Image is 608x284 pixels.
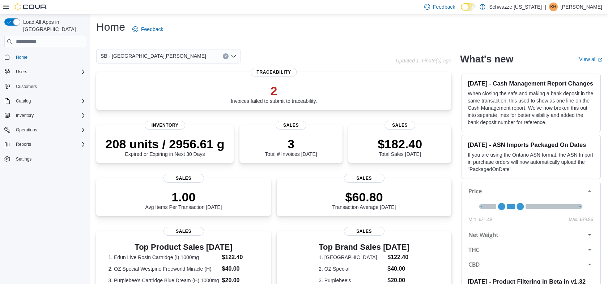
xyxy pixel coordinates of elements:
[13,67,30,76] button: Users
[141,26,163,33] span: Feedback
[319,243,409,252] h3: Top Brand Sales [DATE]
[433,3,455,10] span: Feedback
[106,137,225,151] p: 208 units / 2956.61 g
[13,97,86,105] span: Catalog
[319,277,384,284] dt: 3. Purplebee's
[13,126,86,134] span: Operations
[561,3,602,11] p: [PERSON_NAME]
[13,140,34,149] button: Reports
[13,126,40,134] button: Operations
[4,49,86,183] nav: Complex example
[1,96,89,106] button: Catalog
[545,3,546,11] p: |
[222,265,259,273] dd: $40.00
[145,190,222,210] div: Avg Items Per Transaction [DATE]
[13,155,34,163] a: Settings
[231,53,237,59] button: Open list of options
[265,137,317,157] div: Total # Invoices [DATE]
[332,190,396,210] div: Transaction Average [DATE]
[96,20,125,34] h1: Home
[332,190,396,204] p: $60.80
[1,52,89,62] button: Home
[108,254,219,261] dt: 1. Edun Live Rosin Cartridge (I) 1000mg
[396,58,451,64] p: Updated 1 minute(s) ago
[549,3,558,11] div: Krystal Hernandez
[13,52,86,61] span: Home
[106,137,225,157] div: Expired or Expiring in Next 30 Days
[579,56,602,62] a: View allExternal link
[468,151,595,173] p: If you are using the Ontario ASN format, the ASN Import in purchase orders will now automatically...
[265,137,317,151] p: 3
[251,68,297,77] span: Traceability
[13,140,86,149] span: Reports
[16,113,34,118] span: Inventory
[16,127,37,133] span: Operations
[163,174,204,183] span: Sales
[108,265,219,272] dt: 2. OZ Special Westpine Freeworld Miracle (H)
[461,3,476,11] input: Dark Mode
[378,137,422,157] div: Total Sales [DATE]
[13,111,86,120] span: Inventory
[14,3,47,10] img: Cova
[13,82,86,91] span: Customers
[13,53,30,62] a: Home
[384,121,416,130] span: Sales
[1,139,89,149] button: Reports
[16,69,27,75] span: Users
[231,84,317,104] div: Invoices failed to submit to traceability.
[1,125,89,135] button: Operations
[319,265,384,272] dt: 2. OZ Special
[223,53,229,59] button: Clear input
[101,52,206,60] span: SB - [GEOGRAPHIC_DATA][PERSON_NAME]
[276,121,307,130] span: Sales
[163,227,204,236] span: Sales
[145,121,185,130] span: Inventory
[468,90,595,126] p: When closing the safe and making a bank deposit in the same transaction, this used to show as one...
[1,110,89,121] button: Inventory
[598,58,602,62] svg: External link
[550,3,557,11] span: KH
[16,54,27,60] span: Home
[344,174,384,183] span: Sales
[16,98,31,104] span: Catalog
[1,67,89,77] button: Users
[13,82,40,91] a: Customers
[387,265,409,273] dd: $40.00
[13,97,34,105] button: Catalog
[489,3,542,11] p: Schwazze [US_STATE]
[222,253,259,262] dd: $122.40
[16,141,31,147] span: Reports
[13,154,86,163] span: Settings
[344,227,384,236] span: Sales
[319,254,384,261] dt: 1. [GEOGRAPHIC_DATA]
[231,84,317,98] p: 2
[16,156,31,162] span: Settings
[460,53,513,65] h2: What's new
[378,137,422,151] p: $182.40
[13,111,37,120] button: Inventory
[129,22,166,36] a: Feedback
[387,253,409,262] dd: $122.40
[20,18,86,33] span: Load All Apps in [GEOGRAPHIC_DATA]
[145,190,222,204] p: 1.00
[1,81,89,92] button: Customers
[468,141,595,148] h3: [DATE] - ASN Imports Packaged On Dates
[468,80,595,87] h3: [DATE] - Cash Management Report Changes
[108,277,219,284] dt: 3. Purplebee's Cartridge Blue Dream (H) 1000mg
[1,154,89,164] button: Settings
[108,243,259,252] h3: Top Product Sales [DATE]
[13,67,86,76] span: Users
[16,84,37,89] span: Customers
